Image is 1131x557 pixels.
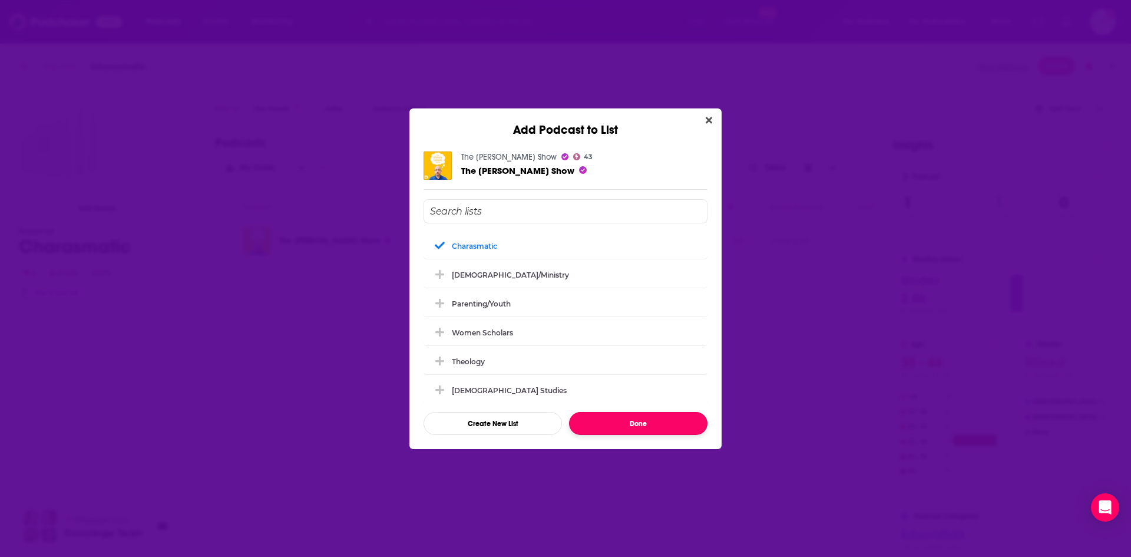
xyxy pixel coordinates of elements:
[452,386,567,395] div: [DEMOGRAPHIC_DATA] Studies
[452,242,497,251] div: Charasmatic
[701,113,717,128] button: Close
[424,291,707,317] div: Parenting/Youth
[452,271,569,279] div: [DEMOGRAPHIC_DATA]/Ministry
[569,412,707,435] button: Done
[424,348,707,374] div: Theology
[424,199,707,435] div: Add Podcast To List
[452,299,511,308] div: Parenting/Youth
[1091,493,1119,522] div: Open Intercom Messenger
[424,151,452,180] img: The Shaun Tabatt Show
[424,262,707,288] div: Pastors/Ministry
[452,357,485,366] div: Theology
[424,377,707,403] div: Biblical Studies
[424,412,562,435] button: Create New List
[424,199,707,223] input: Search lists
[424,233,707,259] div: Charasmatic
[409,108,722,137] div: Add Podcast to List
[573,153,593,160] a: 43
[424,319,707,345] div: Women Scholars
[461,165,574,176] a: The Shaun Tabatt Show
[452,328,513,337] div: Women Scholars
[584,154,593,160] span: 43
[461,165,574,176] span: The [PERSON_NAME] Show
[461,152,557,162] a: The Shaun Tabatt Show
